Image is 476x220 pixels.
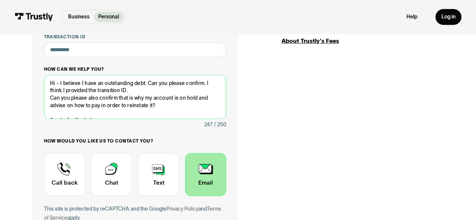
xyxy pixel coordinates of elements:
a: Personal Help Center /About Trustly's Fees [281,24,444,45]
a: Personal [94,12,123,22]
div: 247 [204,120,213,129]
label: How would you like us to contact you? [44,138,227,144]
label: Transaction ID [44,34,227,40]
a: Help [406,14,417,20]
div: / 250 [214,120,226,129]
div: Log in [441,14,455,20]
img: Trustly Logo [15,13,53,21]
a: Business [64,12,94,22]
p: Personal [98,13,119,21]
div: About Trustly's Fees [281,36,444,45]
a: Privacy Policy [166,206,198,212]
label: How can we help you? [44,66,227,72]
p: Business [68,13,90,21]
a: Log in [435,9,461,24]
